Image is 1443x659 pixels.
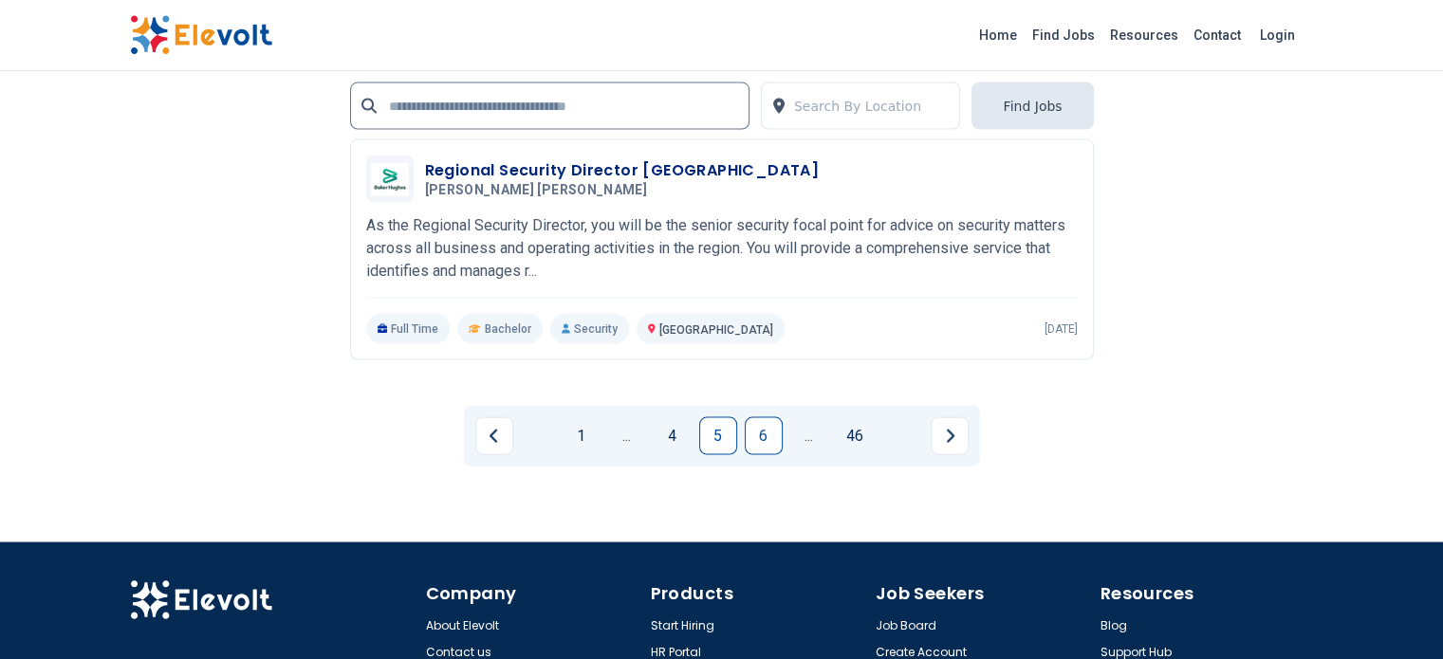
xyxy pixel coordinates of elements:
a: About Elevolt [426,618,499,633]
a: Page 5 is your current page [699,417,737,455]
a: Page 1 [563,417,601,455]
p: [DATE] [1045,321,1078,337]
img: Baker Hughes [371,163,409,196]
span: Bachelor [485,321,531,337]
h4: Products [651,580,864,607]
a: Job Board [876,618,936,633]
h3: Regional Security Director [GEOGRAPHIC_DATA] [425,159,820,182]
h4: Resources [1101,580,1314,607]
span: [GEOGRAPHIC_DATA] [659,323,773,337]
a: Jump backward [608,417,646,455]
a: Page 46 [836,417,874,455]
a: Find Jobs [1025,20,1102,50]
button: Find Jobs [971,82,1093,130]
a: Blog [1101,618,1127,633]
a: Home [971,20,1025,50]
h4: Job Seekers [876,580,1089,607]
a: Previous page [475,417,513,455]
a: Contact [1186,20,1249,50]
iframe: Chat Widget [1348,568,1443,659]
a: Start Hiring [651,618,714,633]
a: Resources [1102,20,1186,50]
a: Baker HughesRegional Security Director [GEOGRAPHIC_DATA][PERSON_NAME] [PERSON_NAME]As the Regiona... [366,156,1078,344]
h4: Company [426,580,639,607]
ul: Pagination [475,417,969,455]
img: Elevolt [130,15,272,55]
span: [PERSON_NAME] [PERSON_NAME] [425,182,647,199]
a: Jump forward [790,417,828,455]
a: Page 6 [745,417,783,455]
p: As the Regional Security Director, you will be the senior security focal point for advice on secu... [366,214,1078,283]
a: Next page [931,417,969,455]
a: Login [1249,16,1306,54]
p: Full Time [366,314,451,344]
img: Elevolt [130,580,272,620]
a: Page 4 [654,417,692,455]
p: Security [550,314,629,344]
